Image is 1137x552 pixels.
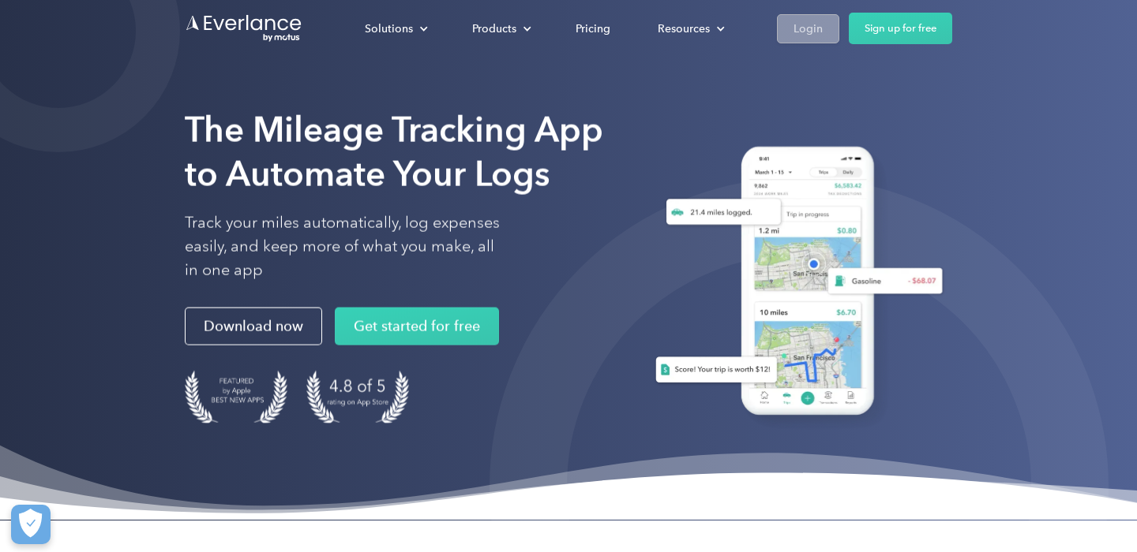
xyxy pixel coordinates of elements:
button: Cookies Settings [11,505,51,544]
img: 4.9 out of 5 stars on the app store [306,371,409,423]
a: Go to homepage [185,13,303,43]
strong: The Mileage Tracking App to Automate Your Logs [185,109,603,195]
p: Track your miles automatically, log expenses easily, and keep more of what you make, all in one app [185,211,501,282]
div: Login [794,19,823,39]
div: Products [472,19,516,39]
div: Solutions [365,19,413,39]
a: Download now [185,308,322,345]
div: Resources [642,15,737,43]
a: Login [777,14,839,43]
div: Resources [658,19,710,39]
div: Pricing [576,19,610,39]
a: Sign up for free [849,13,952,44]
div: Solutions [349,15,441,43]
img: Everlance, mileage tracker app, expense tracking app [636,135,952,434]
a: Get started for free [335,308,499,345]
div: Products [456,15,544,43]
img: Badge for Featured by Apple Best New Apps [185,371,287,423]
a: Pricing [560,15,626,43]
